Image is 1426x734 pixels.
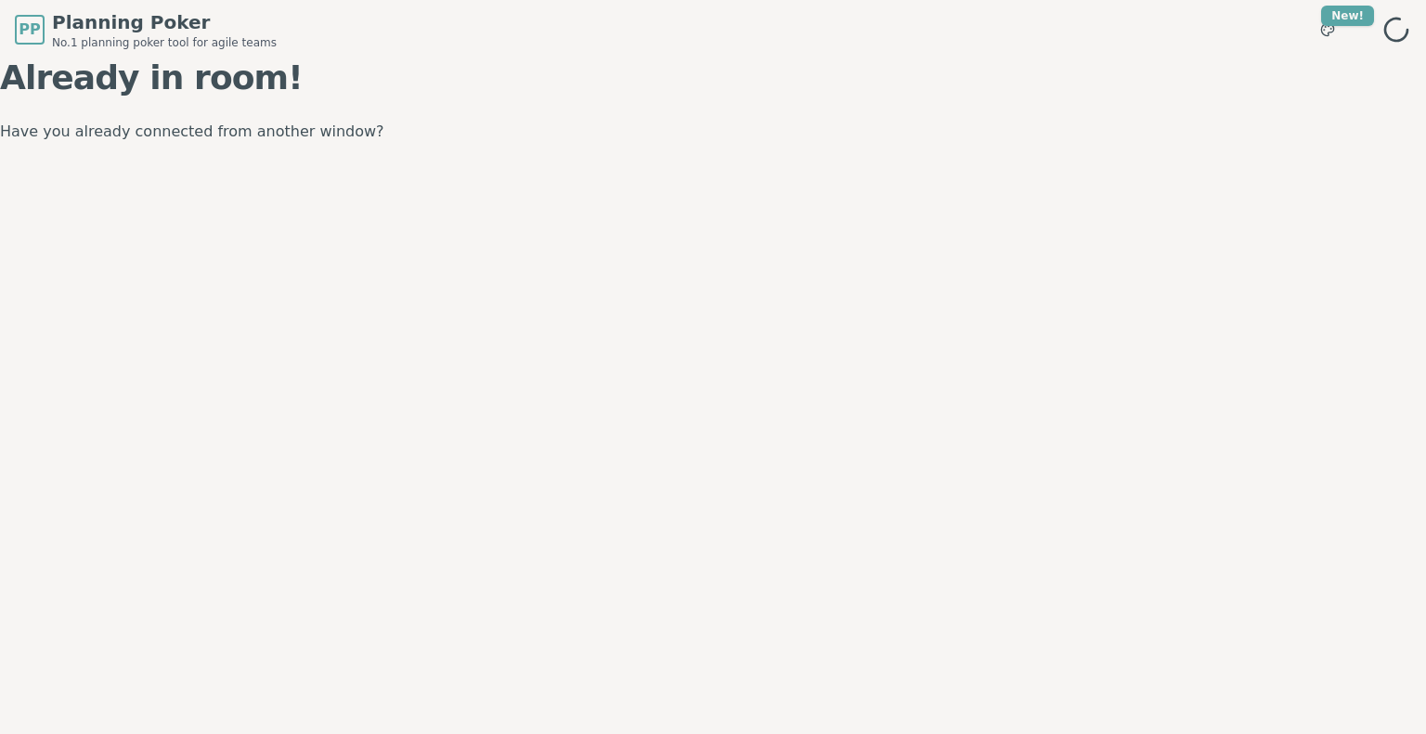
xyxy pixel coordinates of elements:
span: Planning Poker [52,9,277,35]
button: New! [1311,13,1344,46]
span: PP [19,19,40,41]
div: New! [1321,6,1374,26]
span: No.1 planning poker tool for agile teams [52,35,277,50]
a: PPPlanning PokerNo.1 planning poker tool for agile teams [15,9,277,50]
